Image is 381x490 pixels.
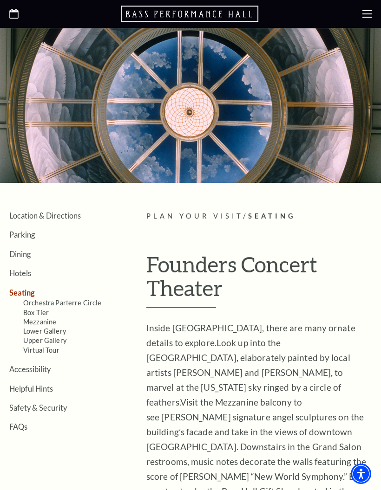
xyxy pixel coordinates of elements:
span: Seating [248,212,296,220]
a: Open this option [121,5,260,23]
a: Upper Gallery [23,336,66,344]
span: Look up into the [GEOGRAPHIC_DATA], elaborately painted by local artists [PERSON_NAME] and [PERSO... [146,337,350,407]
a: Safety & Security [9,403,67,412]
a: Box Tier [23,309,49,316]
a: Parking [9,230,35,239]
a: Seating [9,288,35,297]
p: / [146,211,372,222]
a: Dining [9,250,31,258]
h1: Founders Concert Theater [146,252,372,308]
div: Accessibility Menu [351,464,371,484]
a: Mezzanine [23,318,56,326]
a: Hotels [9,269,31,277]
a: Virtual Tour [23,346,59,354]
a: FAQs [9,422,27,431]
a: Accessibility [9,365,51,374]
a: Open this option [9,9,19,19]
a: Helpful Hints [9,384,53,393]
a: Lower Gallery [23,327,66,335]
span: Plan Your Visit [146,212,243,220]
a: Orchestra Parterre Circle [23,299,102,307]
a: Location & Directions [9,211,81,220]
